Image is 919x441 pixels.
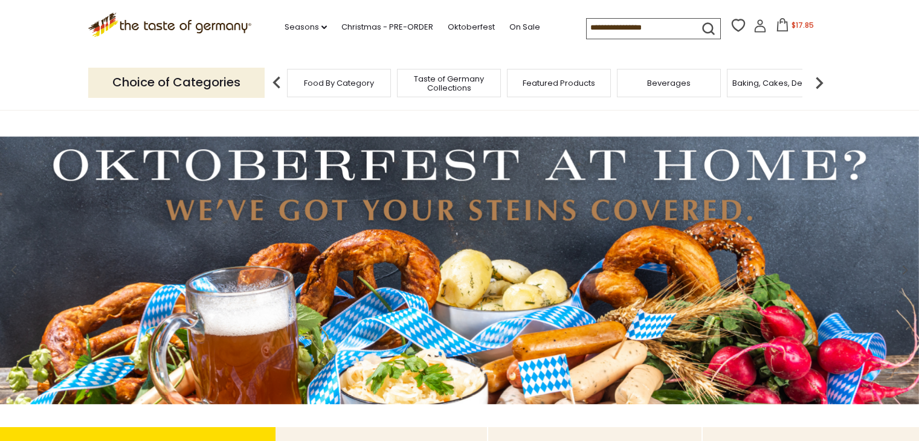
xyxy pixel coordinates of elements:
a: Beverages [647,79,691,88]
a: Food By Category [304,79,374,88]
a: Christmas - PRE-ORDER [341,21,433,34]
a: Oktoberfest [448,21,495,34]
p: Choice of Categories [88,68,265,97]
a: Taste of Germany Collections [401,74,497,92]
img: next arrow [807,71,831,95]
a: Featured Products [523,79,595,88]
a: On Sale [509,21,540,34]
a: Seasons [285,21,327,34]
button: $17.85 [769,18,821,36]
a: Baking, Cakes, Desserts [732,79,826,88]
img: previous arrow [265,71,289,95]
span: $17.85 [792,20,814,30]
